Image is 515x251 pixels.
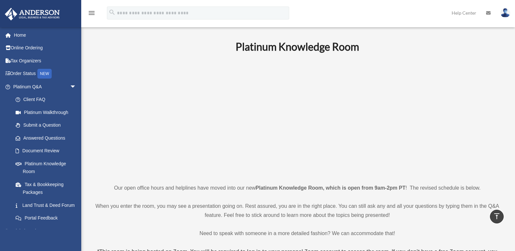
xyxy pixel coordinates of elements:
[70,80,83,94] span: arrow_drop_down
[5,80,86,93] a: Platinum Q&Aarrow_drop_down
[9,144,86,157] a: Document Review
[93,183,502,193] p: Our open office hours and helplines have moved into our new ! The revised schedule is below.
[5,54,86,67] a: Tax Organizers
[493,212,501,220] i: vertical_align_top
[9,119,86,132] a: Submit a Question
[88,9,96,17] i: menu
[9,178,86,199] a: Tax & Bookkeeping Packages
[256,185,406,191] strong: Platinum Knowledge Room, which is open from 9am-2pm PT
[93,202,502,220] p: When you enter the room, you may see a presentation going on. Rest assured, you are in the right ...
[37,69,52,79] div: NEW
[5,42,86,55] a: Online Ordering
[70,224,83,238] span: arrow_drop_down
[9,106,86,119] a: Platinum Walkthrough
[9,212,86,225] a: Portal Feedback
[5,224,86,237] a: Digital Productsarrow_drop_down
[200,62,395,171] iframe: 231110_Toby_KnowledgeRoom
[9,199,86,212] a: Land Trust & Deed Forum
[5,67,86,81] a: Order StatusNEW
[490,210,504,223] a: vertical_align_top
[500,8,510,18] img: User Pic
[5,29,86,42] a: Home
[236,40,359,53] b: Platinum Knowledge Room
[9,132,86,144] a: Answered Questions
[9,93,86,106] a: Client FAQ
[3,8,62,20] img: Anderson Advisors Platinum Portal
[88,11,96,17] a: menu
[93,229,502,238] p: Need to speak with someone in a more detailed fashion? We can accommodate that!
[9,157,83,178] a: Platinum Knowledge Room
[109,9,116,16] i: search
